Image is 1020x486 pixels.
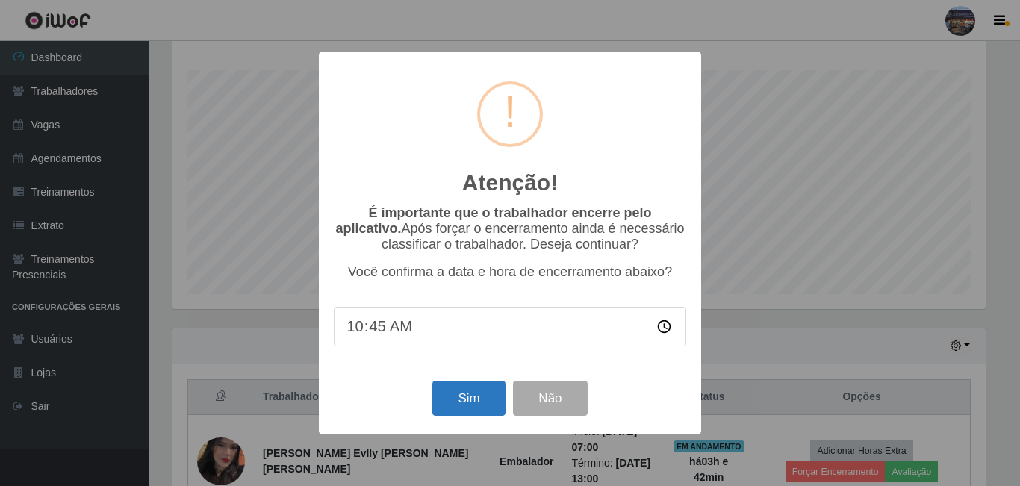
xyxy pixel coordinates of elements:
p: Após forçar o encerramento ainda é necessário classificar o trabalhador. Deseja continuar? [334,205,686,252]
b: É importante que o trabalhador encerre pelo aplicativo. [335,205,651,236]
button: Sim [432,381,505,416]
button: Não [513,381,587,416]
h2: Atenção! [462,169,558,196]
p: Você confirma a data e hora de encerramento abaixo? [334,264,686,280]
